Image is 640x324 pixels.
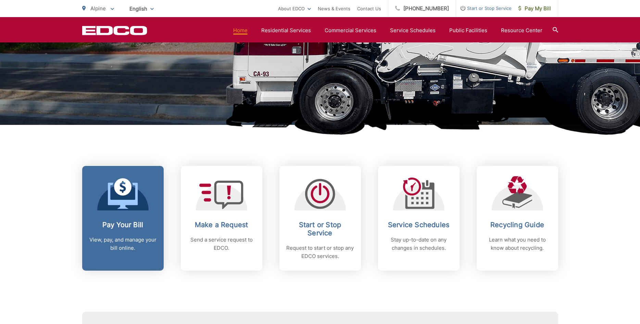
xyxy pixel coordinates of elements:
[385,221,453,229] h2: Service Schedules
[278,4,311,13] a: About EDCO
[188,236,255,252] p: Send a service request to EDCO.
[318,4,350,13] a: News & Events
[484,221,551,229] h2: Recycling Guide
[385,236,453,252] p: Stay up-to-date on any changes in schedules.
[477,166,558,271] a: Recycling Guide Learn what you need to know about recycling.
[124,3,159,15] span: English
[378,166,460,271] a: Service Schedules Stay up-to-date on any changes in schedules.
[261,26,311,35] a: Residential Services
[82,26,147,35] a: EDCD logo. Return to the homepage.
[188,221,255,229] h2: Make a Request
[89,236,157,252] p: View, pay, and manage your bill online.
[390,26,436,35] a: Service Schedules
[90,5,106,12] span: Alpine
[357,4,381,13] a: Contact Us
[449,26,487,35] a: Public Facilities
[286,221,354,237] h2: Start or Stop Service
[233,26,248,35] a: Home
[181,166,262,271] a: Make a Request Send a service request to EDCO.
[518,4,551,13] span: Pay My Bill
[82,166,164,271] a: Pay Your Bill View, pay, and manage your bill online.
[89,221,157,229] h2: Pay Your Bill
[484,236,551,252] p: Learn what you need to know about recycling.
[501,26,542,35] a: Resource Center
[286,244,354,260] p: Request to start or stop any EDCO services.
[325,26,376,35] a: Commercial Services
